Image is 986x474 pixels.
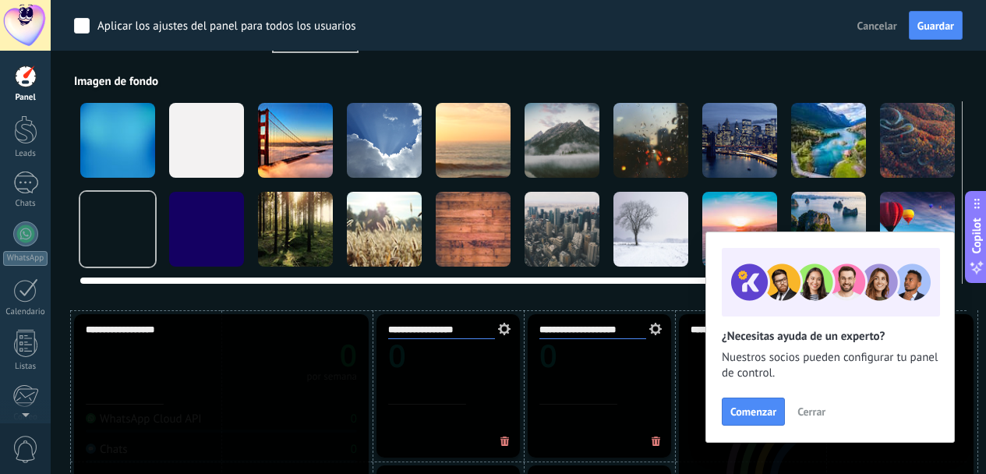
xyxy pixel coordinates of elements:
[722,350,938,381] span: Nuestros socios pueden configurar tu panel de control.
[74,74,963,89] div: Imagen de fondo
[722,329,938,344] h2: ¿Necesitas ayuda de un experto?
[917,20,954,31] span: Guardar
[722,398,785,426] button: Comenzar
[3,149,48,159] div: Leads
[857,19,897,33] span: Cancelar
[3,251,48,266] div: WhatsApp
[909,11,963,41] button: Guardar
[730,406,776,417] span: Comenzar
[797,406,825,417] span: Cerrar
[969,218,984,254] span: Copilot
[97,19,356,34] div: Aplicar los ajustes del panel para todos los usuarios
[3,362,48,372] div: Listas
[3,93,48,103] div: Panel
[3,199,48,209] div: Chats
[3,307,48,317] div: Calendario
[790,400,832,423] button: Cerrar
[851,14,903,37] button: Cancelar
